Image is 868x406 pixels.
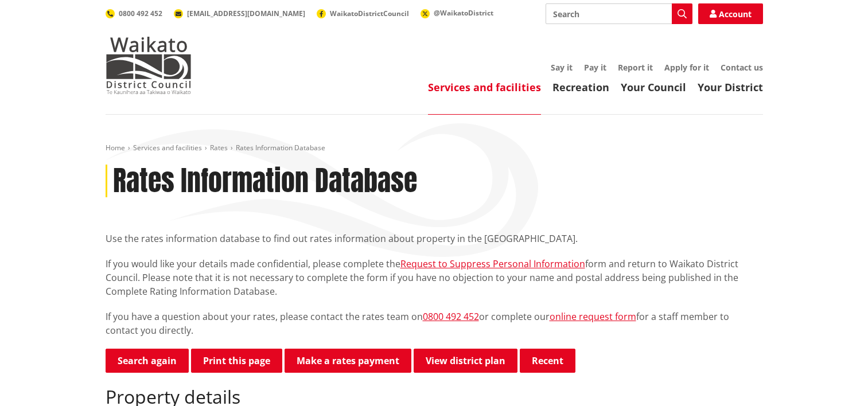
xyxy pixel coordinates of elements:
span: 0800 492 452 [119,9,162,18]
a: online request form [550,310,636,323]
a: Rates [210,143,228,153]
span: Rates Information Database [236,143,325,153]
a: WaikatoDistrictCouncil [317,9,409,18]
p: If you have a question about your rates, please contact the rates team on or complete our for a s... [106,310,763,337]
a: Recreation [552,80,609,94]
span: WaikatoDistrictCouncil [330,9,409,18]
a: Your District [698,80,763,94]
p: Use the rates information database to find out rates information about property in the [GEOGRAPHI... [106,232,763,245]
input: Search input [546,3,692,24]
a: 0800 492 452 [106,9,162,18]
img: Waikato District Council - Te Kaunihera aa Takiwaa o Waikato [106,37,192,94]
a: Request to Suppress Personal Information [400,257,585,270]
a: [EMAIL_ADDRESS][DOMAIN_NAME] [174,9,305,18]
h1: Rates Information Database [113,165,417,198]
a: Pay it [584,62,606,73]
a: Report it [618,62,653,73]
button: Recent [520,349,575,373]
a: View district plan [414,349,517,373]
a: Services and facilities [428,80,541,94]
a: Account [698,3,763,24]
a: Search again [106,349,189,373]
span: @WaikatoDistrict [434,8,493,18]
a: Apply for it [664,62,709,73]
button: Print this page [191,349,282,373]
nav: breadcrumb [106,143,763,153]
a: Make a rates payment [285,349,411,373]
a: 0800 492 452 [423,310,479,323]
a: Services and facilities [133,143,202,153]
a: @WaikatoDistrict [421,8,493,18]
a: Contact us [721,62,763,73]
a: Say it [551,62,573,73]
a: Your Council [621,80,686,94]
p: If you would like your details made confidential, please complete the form and return to Waikato ... [106,257,763,298]
a: Home [106,143,125,153]
span: [EMAIL_ADDRESS][DOMAIN_NAME] [187,9,305,18]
